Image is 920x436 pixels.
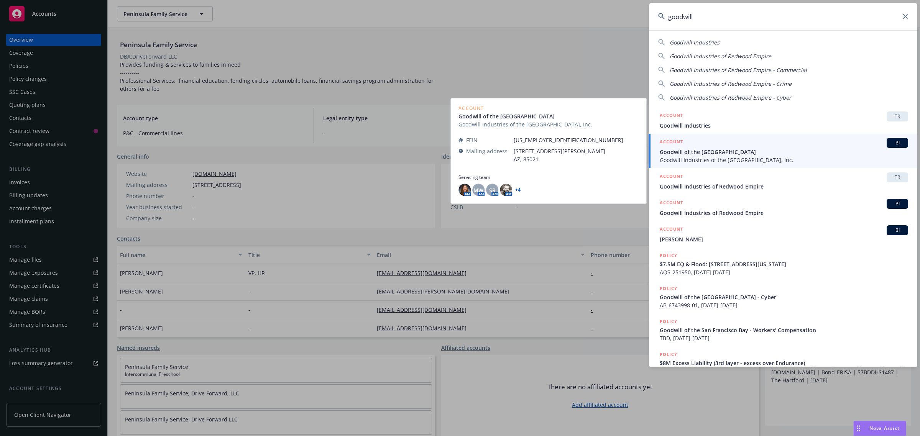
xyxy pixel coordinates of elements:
span: BI [890,200,905,207]
a: ACCOUNTBIGoodwill Industries of Redwood Empire [649,195,917,221]
span: $7.5M EQ & Flood: [STREET_ADDRESS][US_STATE] [660,260,908,268]
span: Goodwill of the [GEOGRAPHIC_DATA] [660,148,908,156]
span: BI [890,139,905,146]
h5: POLICY [660,285,677,292]
span: BI [890,227,905,234]
span: Goodwill Industries of Redwood Empire - Crime [670,80,792,87]
h5: ACCOUNT [660,225,683,234]
a: ACCOUNTBIGoodwill of the [GEOGRAPHIC_DATA]Goodwill Industries of the [GEOGRAPHIC_DATA], Inc. [649,134,917,168]
span: Goodwill Industries of Redwood Empire - Cyber [670,94,791,101]
span: $8M Excess Liability (3rd layer - excess over Endurance) [660,359,908,367]
h5: POLICY [660,318,677,325]
span: Goodwill of the [GEOGRAPHIC_DATA] - Cyber [660,293,908,301]
a: ACCOUNTTRGoodwill Industries [649,107,917,134]
span: Nova Assist [869,425,900,431]
a: POLICYGoodwill of the [GEOGRAPHIC_DATA] - CyberAB-6743998-01, [DATE]-[DATE] [649,280,917,313]
div: Drag to move [854,421,863,436]
span: Goodwill Industries of Redwood Empire [660,209,908,217]
span: Goodwill Industries of Redwood Empire [670,52,771,60]
h5: POLICY [660,252,677,259]
span: Goodwill of the San Francisco Bay - Workers' Compensation [660,326,908,334]
span: TBD, [DATE]-[DATE] [660,334,908,342]
h5: POLICY [660,351,677,358]
h5: ACCOUNT [660,199,683,208]
a: ACCOUNTTRGoodwill Industries of Redwood Empire [649,168,917,195]
span: AQS-251950, [DATE]-[DATE] [660,268,908,276]
h5: ACCOUNT [660,172,683,182]
span: Goodwill Industries [660,121,908,129]
a: POLICY$8M Excess Liability (3rd layer - excess over Endurance) [649,346,917,379]
a: POLICY$7.5M EQ & Flood: [STREET_ADDRESS][US_STATE]AQS-251950, [DATE]-[DATE] [649,248,917,280]
span: Goodwill Industries [670,39,720,46]
span: Goodwill Industries of Redwood Empire - Commercial [670,66,807,74]
button: Nova Assist [853,421,906,436]
span: AB-6743998-01, [DATE]-[DATE] [660,301,908,309]
h5: ACCOUNT [660,138,683,147]
span: TR [890,174,905,181]
a: POLICYGoodwill of the San Francisco Bay - Workers' CompensationTBD, [DATE]-[DATE] [649,313,917,346]
h5: ACCOUNT [660,111,683,121]
a: ACCOUNTBI[PERSON_NAME] [649,221,917,248]
span: [PERSON_NAME] [660,235,908,243]
span: TR [890,113,905,120]
span: Goodwill Industries of Redwood Empire [660,182,908,190]
input: Search... [649,3,917,30]
span: Goodwill Industries of the [GEOGRAPHIC_DATA], Inc. [660,156,908,164]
